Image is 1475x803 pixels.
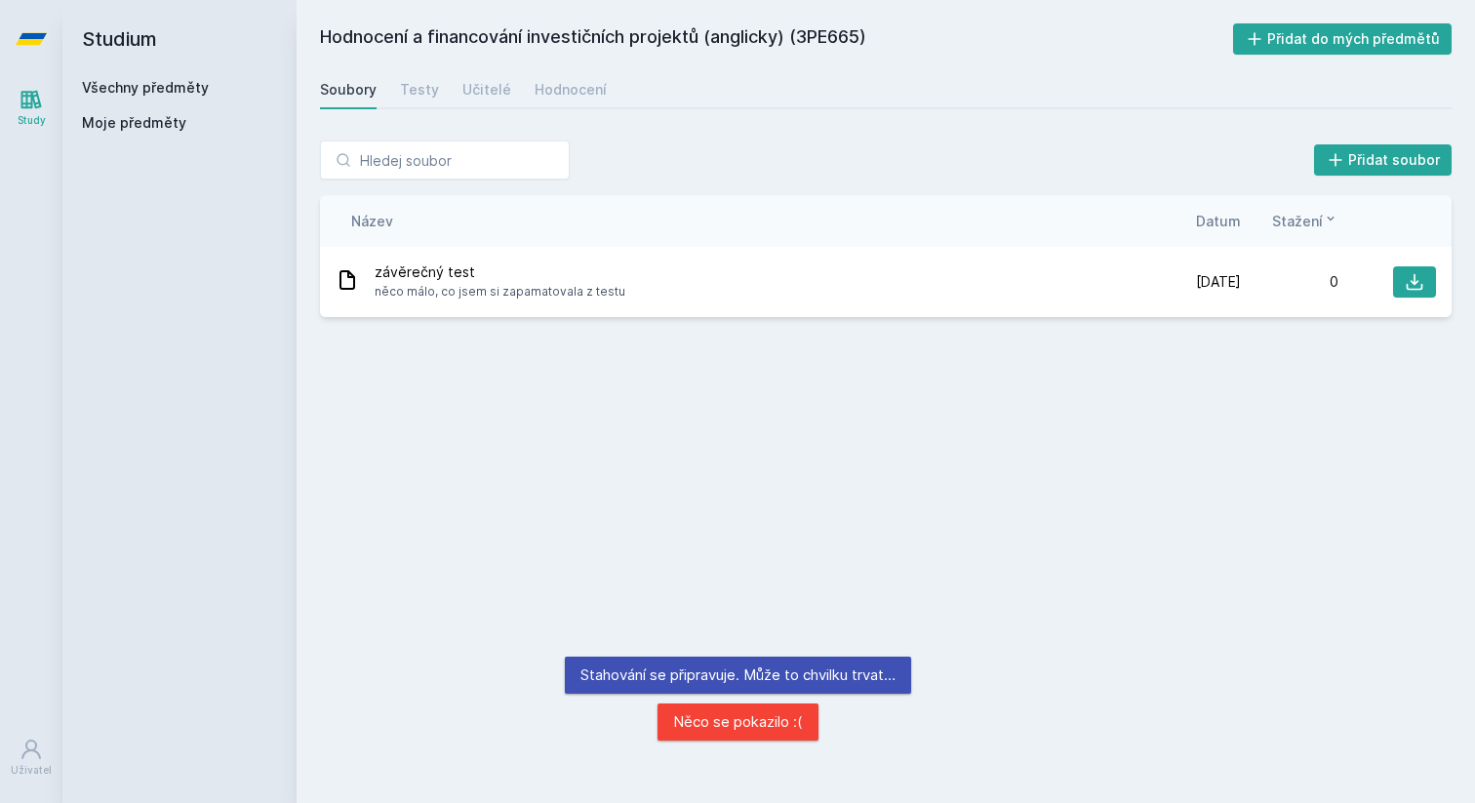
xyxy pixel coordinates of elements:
[82,113,186,133] span: Moje předměty
[1233,23,1453,55] button: Přidat do mých předmětů
[375,262,625,282] span: závěrečný test
[320,141,570,180] input: Hledej soubor
[535,70,607,109] a: Hodnocení
[18,113,46,128] div: Study
[1272,211,1323,231] span: Stažení
[462,80,511,100] div: Učitelé
[400,70,439,109] a: Testy
[565,657,911,694] div: Stahování se připravuje. Může to chvilku trvat…
[400,80,439,100] div: Testy
[351,211,393,231] button: Název
[320,70,377,109] a: Soubory
[82,79,209,96] a: Všechny předměty
[4,728,59,787] a: Uživatel
[1314,144,1453,176] button: Přidat soubor
[320,23,1233,55] h2: Hodnocení a financování investičních projektů (anglicky) (3PE665)
[1241,272,1338,292] div: 0
[1196,211,1241,231] button: Datum
[462,70,511,109] a: Učitelé
[375,282,625,301] span: něco málo, co jsem si zapamatovala z testu
[658,703,818,741] div: Něco se pokazilo :(
[320,80,377,100] div: Soubory
[4,78,59,138] a: Study
[535,80,607,100] div: Hodnocení
[11,763,52,778] div: Uživatel
[1196,272,1241,292] span: [DATE]
[1272,211,1338,231] button: Stažení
